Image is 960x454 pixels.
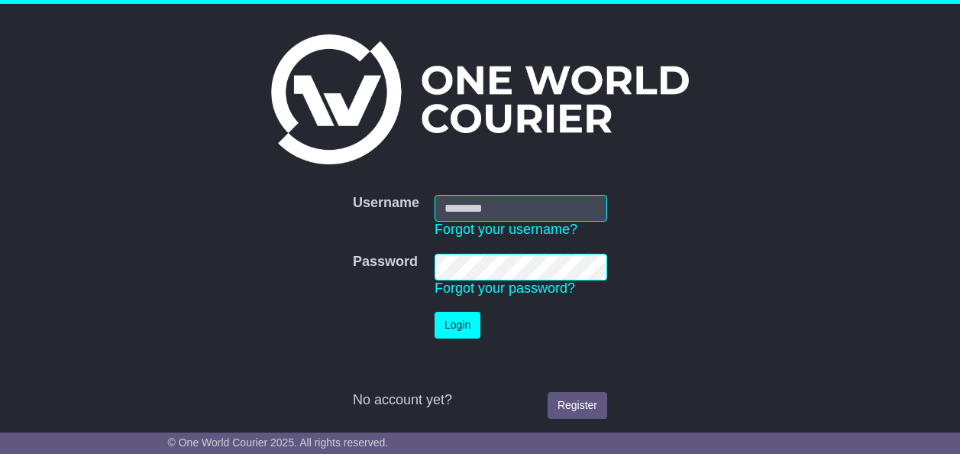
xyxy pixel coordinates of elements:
[435,312,480,339] button: Login
[435,222,577,237] a: Forgot your username?
[435,281,575,296] a: Forgot your password?
[271,34,688,164] img: One World
[353,195,419,212] label: Username
[353,392,607,409] div: No account yet?
[548,392,607,419] a: Register
[168,436,389,449] span: © One World Courier 2025. All rights reserved.
[353,254,418,271] label: Password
